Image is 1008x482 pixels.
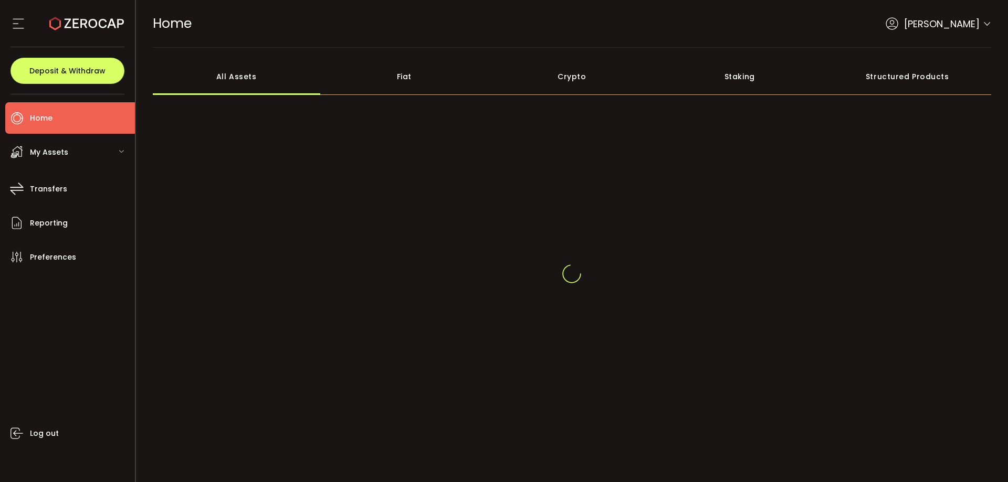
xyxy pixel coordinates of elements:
[153,14,192,33] span: Home
[656,58,824,95] div: Staking
[488,58,656,95] div: Crypto
[320,58,488,95] div: Fiat
[30,250,76,265] span: Preferences
[30,216,68,231] span: Reporting
[904,17,980,31] span: [PERSON_NAME]
[30,181,67,197] span: Transfers
[30,111,52,126] span: Home
[30,426,59,441] span: Log out
[10,58,124,84] button: Deposit & Withdraw
[30,145,68,160] span: My Assets
[824,58,992,95] div: Structured Products
[153,58,321,95] div: All Assets
[29,67,106,74] span: Deposit & Withdraw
